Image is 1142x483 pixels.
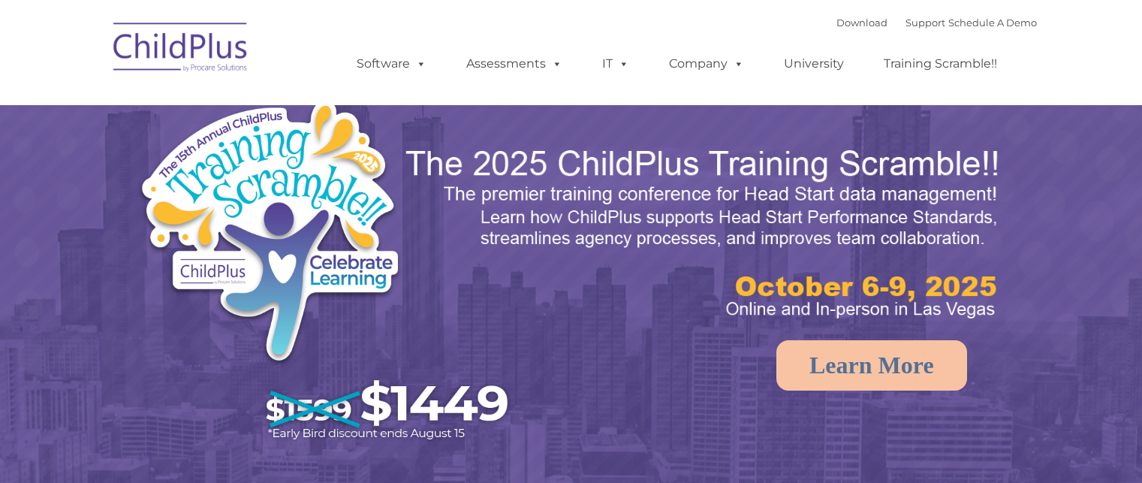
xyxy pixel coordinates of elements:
[769,49,859,79] a: University
[451,49,577,79] a: Assessments
[905,17,945,29] a: Support
[342,49,441,79] a: Software
[836,17,1037,29] font: |
[654,49,759,79] a: Company
[587,49,644,79] a: IT
[106,12,256,87] img: ChildPlus by Procare Solutions
[869,49,1012,79] a: Training Scramble!!
[776,340,967,391] a: Learn More
[948,17,1037,29] a: Schedule A Demo
[836,17,887,29] a: Download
